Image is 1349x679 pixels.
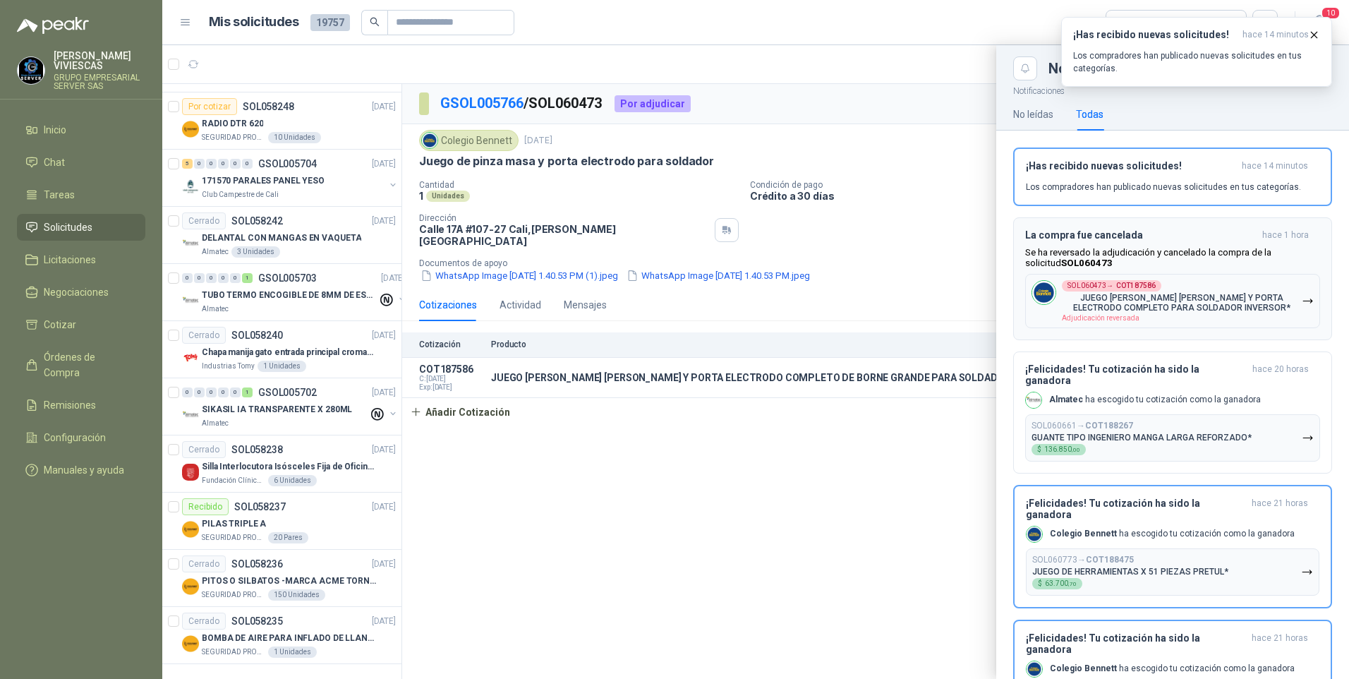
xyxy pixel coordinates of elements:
h3: La compra fue cancelada [1025,229,1257,241]
b: SOL060473 [1061,258,1113,268]
button: SOL060661→COT188267GUANTE TIPO INGENIERO MANGA LARGA REFORZADO*$136.850,00 [1025,414,1320,462]
p: SOL060773 → [1032,555,1134,565]
span: search [370,17,380,27]
span: Remisiones [44,397,96,413]
button: ¡Felicidades! Tu cotización ha sido la ganadorahace 21 horas Company LogoColegio Bennett ha escog... [1013,485,1332,608]
img: Company Logo [1026,392,1041,408]
button: Company LogoSOL060473→COT187586JUEGO [PERSON_NAME] [PERSON_NAME] Y PORTA ELECTRODO COMPLETO PARA ... [1025,274,1320,328]
p: SOL060661 → [1032,421,1133,431]
a: Remisiones [17,392,145,419]
div: Todas [1115,15,1144,30]
span: Inicio [44,122,66,138]
b: COT188267 [1085,421,1133,431]
a: Chat [17,149,145,176]
span: hace 20 horas [1252,363,1309,386]
img: Company Logo [18,57,44,84]
span: Cotizar [44,317,76,332]
div: Todas [1076,107,1103,122]
a: Configuración [17,424,145,451]
a: Órdenes de Compra [17,344,145,386]
p: [PERSON_NAME] VIVIESCAS [54,51,145,71]
span: hace 1 hora [1262,229,1309,241]
a: Tareas [17,181,145,208]
span: Configuración [44,430,106,445]
button: SOL060773→COT188475JUEGO DE HERRAMIENTAS X 51 PIEZAS PRETUL*$63.700,70 [1026,548,1319,596]
a: Cotizar [17,311,145,338]
b: COT187586 [1116,282,1156,289]
b: Colegio Bennett [1050,529,1117,539]
span: 10 [1321,6,1341,20]
span: hace 14 minutos [1242,160,1308,172]
span: hace 21 horas [1252,498,1308,520]
b: COT188475 [1086,555,1134,565]
img: Company Logo [1032,281,1055,304]
span: Solicitudes [44,220,92,235]
a: Manuales y ayuda [17,457,145,483]
p: Se ha reversado la adjudicación y cancelado la compra de la solicitud [1025,247,1320,268]
button: 10 [1307,10,1332,35]
button: ¡Has recibido nuevas solicitudes!hace 14 minutos Los compradores han publicado nuevas solicitudes... [1013,148,1332,206]
a: Negociaciones [17,279,145,306]
span: 19757 [310,14,350,31]
p: Los compradores han publicado nuevas solicitudes en tus categorías. [1026,181,1301,193]
button: ¡Has recibido nuevas solicitudes!hace 14 minutos Los compradores han publicado nuevas solicitudes... [1061,17,1332,87]
p: ha escogido tu cotización como la ganadora [1050,663,1295,675]
p: ha escogido tu cotización como la ganadora [1050,528,1295,540]
p: JUEGO [PERSON_NAME] [PERSON_NAME] Y PORTA ELECTRODO COMPLETO PARA SOLDADOR INVERSOR* [1062,293,1302,313]
h3: ¡Has recibido nuevas solicitudes! [1026,160,1236,172]
span: Tareas [44,187,75,203]
p: JUEGO DE HERRAMIENTAS X 51 PIEZAS PRETUL* [1032,567,1228,577]
div: $ [1032,578,1082,589]
h3: ¡Felicidades! Tu cotización ha sido la ganadora [1026,632,1246,655]
span: ,00 [1072,447,1080,453]
b: Colegio Bennett [1050,663,1117,673]
p: Los compradores han publicado nuevas solicitudes en tus categorías. [1073,49,1320,75]
button: La compra fue canceladahace 1 hora Se ha reversado la adjudicación y cancelado la compra de la so... [1013,217,1332,340]
span: Negociaciones [44,284,109,300]
h1: Mis solicitudes [209,12,299,32]
span: Adjudicación reversada [1062,314,1139,322]
b: Almatec [1049,395,1083,404]
span: Chat [44,155,65,170]
span: hace 14 minutos [1242,29,1309,41]
div: Notificaciones [1048,61,1332,76]
a: Licitaciones [17,246,145,273]
button: ¡Felicidades! Tu cotización ha sido la ganadorahace 20 horas Company LogoAlmatec ha escogido tu c... [1013,351,1332,474]
img: Logo peakr [17,17,89,34]
h3: ¡Felicidades! Tu cotización ha sido la ganadora [1025,363,1247,386]
h3: ¡Felicidades! Tu cotización ha sido la ganadora [1026,498,1246,520]
span: 136.850 [1044,446,1080,453]
span: Órdenes de Compra [44,349,132,380]
h3: ¡Has recibido nuevas solicitudes! [1073,29,1237,41]
a: Inicio [17,116,145,143]
div: SOL060473 → [1062,280,1161,292]
span: 63.700 [1045,580,1077,587]
div: No leídas [1013,107,1053,122]
span: Licitaciones [44,252,96,268]
div: $ [1032,444,1086,455]
span: hace 21 horas [1252,632,1308,655]
p: GRUPO EMPRESARIAL SERVER SAS [54,73,145,90]
p: GUANTE TIPO INGENIERO MANGA LARGA REFORZADO* [1032,433,1252,443]
span: Manuales y ayuda [44,462,124,478]
span: ,70 [1068,581,1077,587]
button: Close [1013,56,1037,80]
p: ha escogido tu cotización como la ganadora [1049,394,1261,406]
a: Solicitudes [17,214,145,241]
p: Notificaciones [996,80,1349,98]
img: Company Logo [1027,661,1042,677]
img: Company Logo [1027,527,1042,542]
